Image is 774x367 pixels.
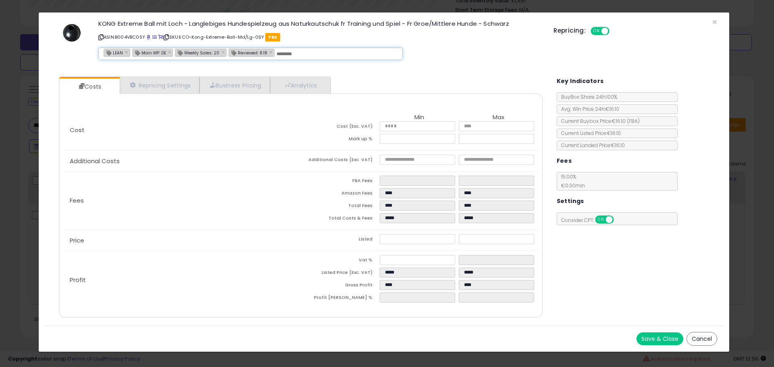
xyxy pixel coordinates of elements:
[120,77,200,93] a: Repricing Settings
[380,114,459,121] th: Min
[301,134,380,146] td: Mark up %
[687,332,717,346] button: Cancel
[168,48,173,56] a: ×
[557,93,617,100] span: BuyBox Share 24h: 100%
[557,142,625,149] span: Current Landed Price: €16.10
[301,201,380,213] td: Total Fees
[301,188,380,201] td: Amazon Fees
[557,217,624,224] span: Consider CPT:
[104,49,123,56] span: LEAN
[152,34,157,40] a: All offer listings
[63,127,301,133] p: Cost
[98,31,541,44] p: ASIN: B004VBC0SY | SKU: ECO-Kong-Extreme-Ball-Md/Lg-0SY
[627,118,640,124] span: ( FBA )
[459,114,538,121] th: Max
[596,216,606,223] span: ON
[301,292,380,305] td: Profit [PERSON_NAME] %
[125,48,130,56] a: ×
[265,33,280,41] span: FBA
[158,34,162,40] a: Your listing only
[98,21,541,27] h3: KONG Extreme Ball mit Loch - Langlebiges Hundespielzeug aus Naturkautschuk fr Training und Spiel ...
[591,28,601,35] span: ON
[301,213,380,226] td: Total Costs & Fees
[557,196,584,206] h5: Settings
[63,237,301,244] p: Price
[712,16,717,28] span: ×
[221,48,226,56] a: ×
[557,182,585,189] span: €0.30 min
[301,155,380,167] td: Additional Costs (Exc. VAT)
[557,106,619,112] span: Avg. Win Price 24h: €16.10
[557,130,621,137] span: Current Listed Price: €16.10
[63,158,301,164] p: Additional Costs
[301,267,380,280] td: Listed Price (Exc. VAT)
[59,79,119,95] a: Costs
[608,28,621,35] span: OFF
[301,121,380,134] td: Cost (Exc. VAT)
[175,49,219,56] span: Weekly Sales: 20
[637,332,683,345] button: Save & Close
[146,34,151,40] a: BuyBox page
[60,21,84,45] img: 31cWPWbbIvL._SL60_.jpg
[269,48,274,56] a: ×
[557,156,572,166] h5: Fees
[301,280,380,292] td: Gross Profit
[301,255,380,267] td: Vat %
[612,216,625,223] span: OFF
[553,27,586,34] h5: Repricing:
[557,76,604,86] h5: Key Indicators
[63,277,301,283] p: Profit
[200,77,270,93] a: Business Pricing
[270,77,330,93] a: Analytics
[301,176,380,188] td: FBA Fees
[133,49,166,56] span: Main MP: DE
[557,173,585,189] span: 15.00 %
[63,197,301,204] p: Fees
[229,49,267,56] span: Reviewed: 8.18
[612,118,640,124] span: €16.10
[557,118,640,124] span: Current Buybox Price:
[301,234,380,247] td: Listed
